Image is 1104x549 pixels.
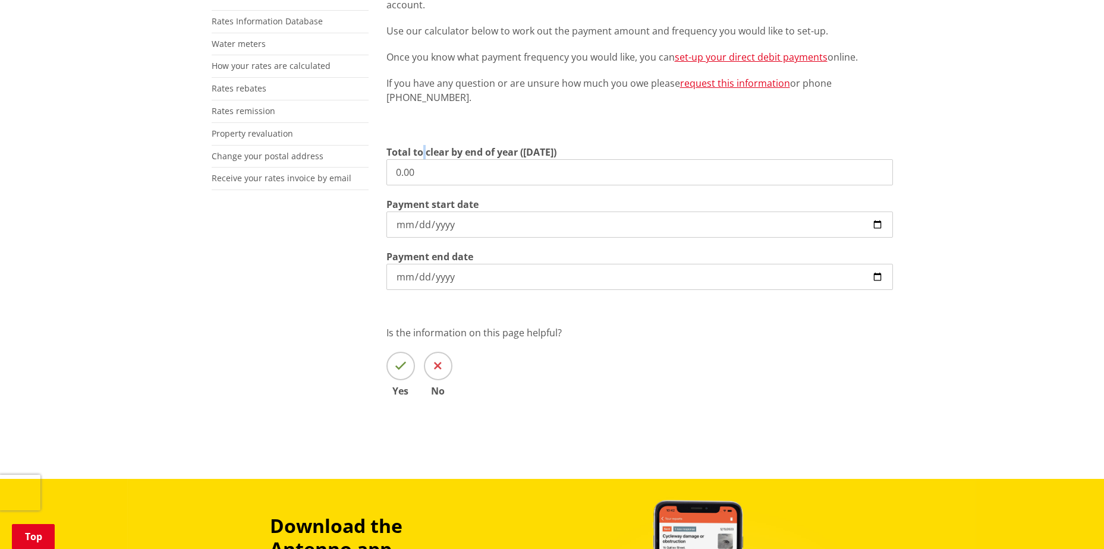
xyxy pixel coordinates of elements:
[386,24,893,38] p: Use our calculator below to work out the payment amount and frequency you would like to set-up.
[12,524,55,549] a: Top
[386,76,893,105] p: If you have any question or are unsure how much you owe please or phone [PHONE_NUMBER].
[386,326,893,340] p: Is the information on this page helpful?
[386,145,556,159] label: Total to clear by end of year ([DATE])
[212,150,323,162] a: Change your postal address
[212,105,275,116] a: Rates remission
[386,386,415,396] span: Yes
[212,83,266,94] a: Rates rebates
[386,250,473,264] label: Payment end date
[212,15,323,27] a: Rates Information Database
[212,128,293,139] a: Property revaluation
[212,38,266,49] a: Water meters
[386,50,893,64] p: Once you know what payment frequency you would like, you can online.
[680,77,790,90] a: request this information
[212,60,331,71] a: How your rates are calculated
[424,386,452,396] span: No
[675,51,828,64] a: set-up your direct debit payments
[212,172,351,184] a: Receive your rates invoice by email
[386,197,479,212] label: Payment start date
